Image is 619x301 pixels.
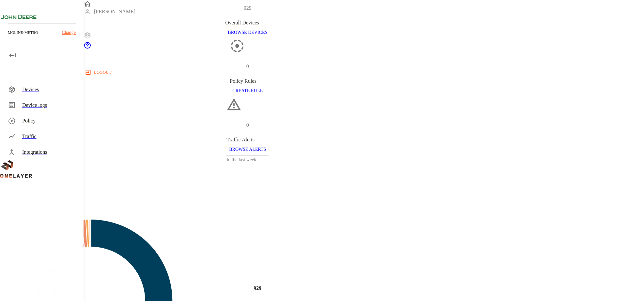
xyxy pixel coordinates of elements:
[84,67,619,78] a: logout
[226,156,269,164] h3: In the last week
[84,67,114,78] button: logout
[226,136,269,144] div: Traffic Alerts
[230,77,265,85] div: Policy Rules
[226,146,269,152] a: BROWSE ALERTS
[230,88,265,93] a: CREATE RULE
[226,144,269,156] button: BROWSE ALERTS
[84,45,91,50] span: Support Portal
[230,85,265,97] button: CREATE RULE
[94,8,135,16] p: [PERSON_NAME]
[84,45,91,50] a: onelayer-support
[246,121,249,129] p: 0
[254,284,261,292] h4: 929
